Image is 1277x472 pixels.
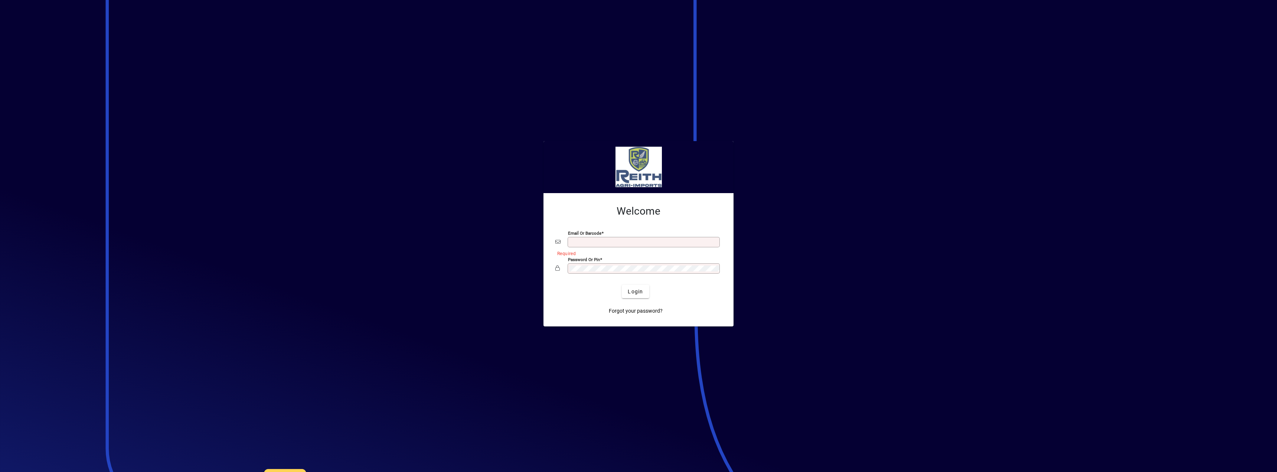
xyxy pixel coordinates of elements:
mat-error: Required [557,249,716,257]
mat-label: Password or Pin [568,257,600,262]
mat-label: Email or Barcode [568,231,601,236]
button: Login [622,285,649,298]
span: Login [628,288,643,296]
a: Forgot your password? [606,304,666,318]
span: Forgot your password? [609,307,663,315]
h2: Welcome [555,205,722,218]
